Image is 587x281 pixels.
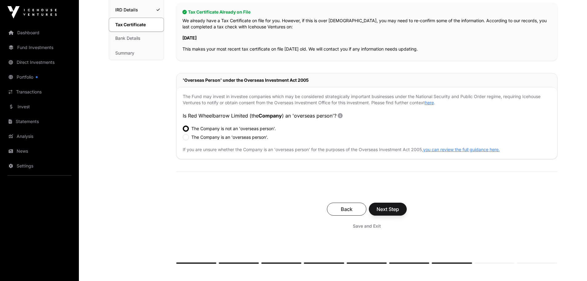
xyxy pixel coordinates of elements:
[109,18,164,32] a: Tax Certificate
[109,46,164,60] a: Summary
[191,134,268,140] label: The Company is an 'overseas person'.
[423,147,500,152] a: you can review the full guidance here.
[182,18,551,30] p: We already have a Tax Certificate on file for you. However, if this is over [DEMOGRAPHIC_DATA], y...
[5,85,74,99] a: Transactions
[109,3,164,17] a: IRD Details
[191,126,276,132] label: The Company is not an 'overseas person'.
[5,144,74,158] a: News
[556,251,587,281] iframe: Chat Widget
[5,70,74,84] a: Portfolio
[259,113,282,119] span: Company
[182,9,551,15] h2: Tax Certificate Already on File
[182,46,551,52] p: This makes your most recent tax certificate on file [DATE] old. We will contact you if any inform...
[109,31,164,45] a: Bank Details
[335,205,359,213] span: Back
[327,203,366,216] button: Back
[182,35,551,41] p: [DATE]
[183,93,551,106] p: The Fund may invest in investee companies which may be considered strategically important busines...
[7,6,57,19] img: Icehouse Ventures Logo
[353,223,381,229] span: Save and Exit
[183,112,551,119] p: Is Red Wheelbarrow Limited (the ) an 'overseas person'?
[5,100,74,114] a: Invest
[5,26,74,39] a: Dashboard
[5,159,74,173] a: Settings
[5,56,74,69] a: Direct Investments
[425,100,434,105] a: here
[5,130,74,143] a: Analysis
[345,221,388,232] button: Save and Exit
[377,205,399,213] span: Next Step
[183,147,551,153] p: If you are unsure whether the Company is an 'overseas person' for the purposes of the Overseas In...
[5,115,74,128] a: Statements
[183,77,551,83] h2: 'Overseas Person' under the Overseas Investment Act 2005
[369,203,407,216] button: Next Step
[5,41,74,54] a: Fund Investments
